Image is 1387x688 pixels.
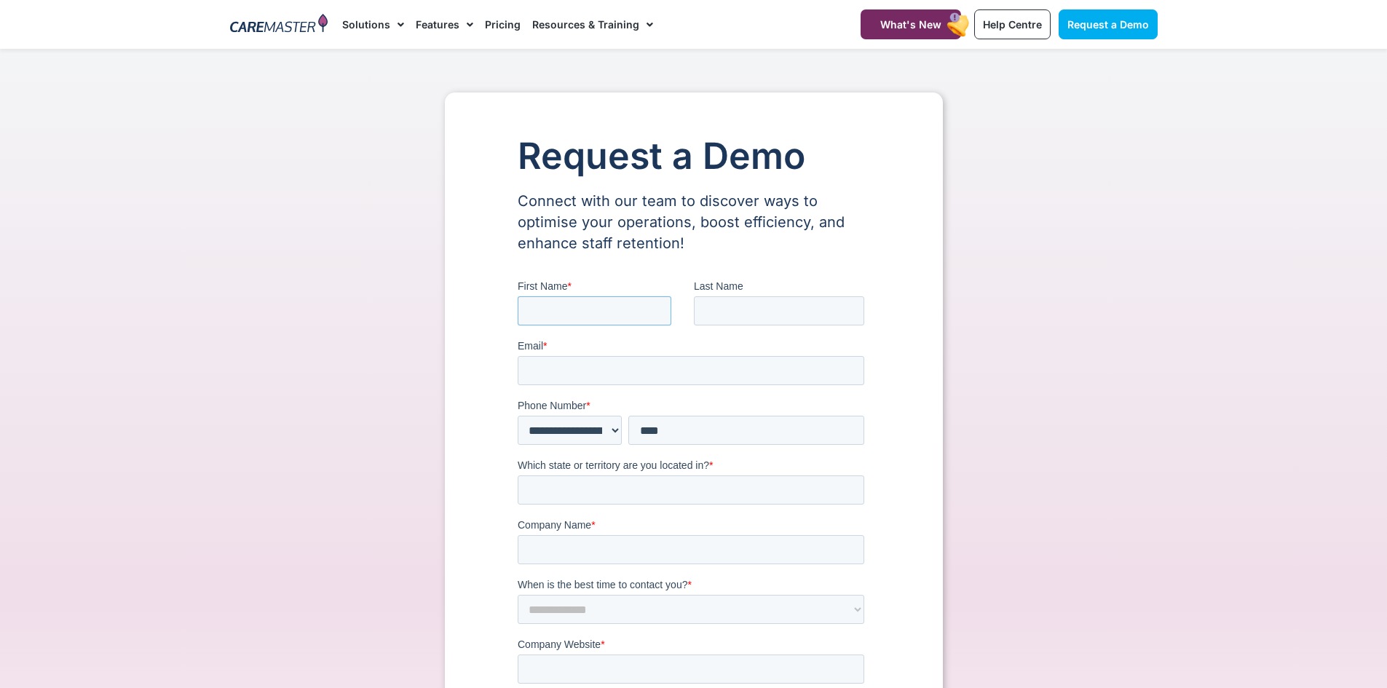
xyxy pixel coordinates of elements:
[17,580,331,592] span: I have an existing NDIS business and need software to operate better
[518,136,870,176] h1: Request a Demo
[4,580,13,590] input: I have an existing NDIS business and need software to operate better
[974,9,1051,39] a: Help Centre
[1059,9,1158,39] a: Request a Demo
[880,18,941,31] span: What's New
[4,599,13,609] input: I have an existing NDIS business and my current software isn’t providing everything I need
[518,191,870,254] p: Connect with our team to discover ways to optimise your operations, boost efficiency, and enhance...
[176,1,226,13] span: Last Name
[4,561,13,571] input: I’m a new NDIS provider or I’m about to set up my NDIS business
[983,18,1042,31] span: Help Centre
[17,561,312,573] span: I’m a new NDIS provider or I’m about to set up my NDIS business
[230,14,328,36] img: CareMaster Logo
[4,599,344,624] span: I have an existing NDIS business and my current software isn’t providing everything I need
[1067,18,1149,31] span: Request a Demo
[861,9,961,39] a: What's New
